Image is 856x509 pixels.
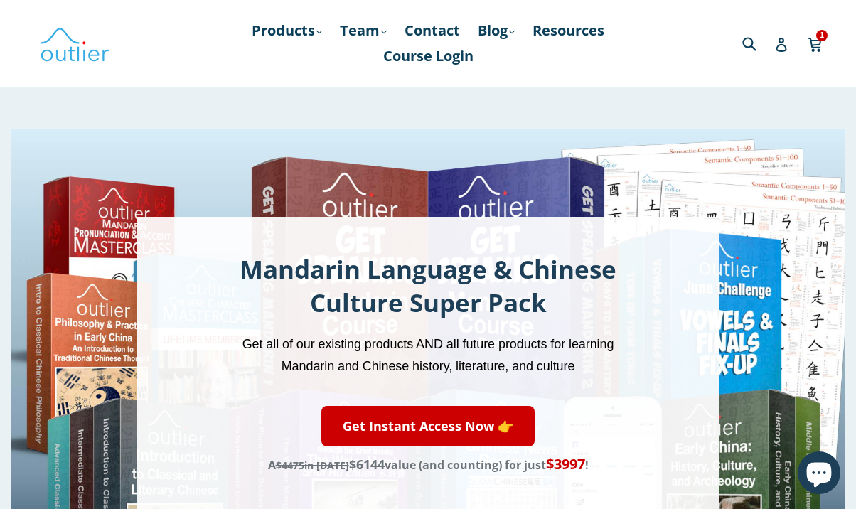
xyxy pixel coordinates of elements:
[808,27,824,60] a: 1
[525,18,611,43] a: Resources
[816,30,828,41] span: 1
[218,252,638,319] h1: Mandarin Language & Chinese Culture Super Pack
[739,28,778,58] input: Search
[245,18,329,43] a: Products
[276,459,304,472] span: $4475
[321,406,535,446] a: Get Instant Access Now 👉
[793,451,845,498] inbox-online-store-chat: Shopify online store chat
[39,23,110,64] img: Outlier Linguistics
[471,18,522,43] a: Blog
[376,43,481,69] a: Course Login
[268,457,589,473] span: A value (and counting) for just !
[546,454,585,473] span: $3997
[397,18,467,43] a: Contact
[349,456,385,473] span: $6144
[242,337,614,373] span: Get all of our existing products AND all future products for learning Mandarin and Chinese histor...
[276,459,349,472] s: in [DATE]
[333,18,394,43] a: Team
